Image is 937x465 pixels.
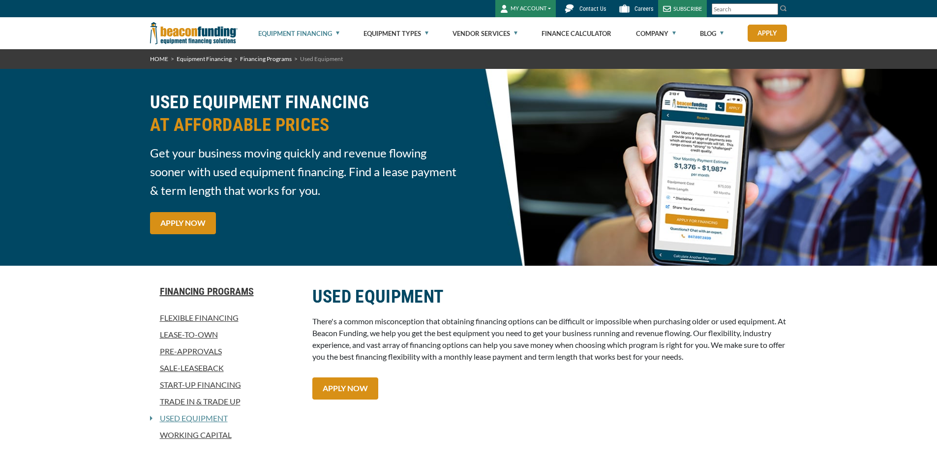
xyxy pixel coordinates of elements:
a: Finance Calculator [542,18,611,49]
span: AT AFFORDABLE PRICES [150,114,463,136]
span: Used Equipment [300,55,343,62]
a: Used Equipment [152,412,228,424]
a: Blog [700,18,724,49]
input: Search [712,3,778,15]
a: Equipment Types [363,18,428,49]
a: Flexible Financing [150,312,301,324]
h2: USED EQUIPMENT FINANCING [150,91,463,136]
a: Lease-To-Own [150,329,301,341]
a: Equipment Financing [258,18,339,49]
a: Financing Programs [240,55,292,62]
a: APPLY NOW [312,377,378,400]
a: Vendor Services [453,18,517,49]
a: Financing Programs [150,285,301,297]
span: Contact Us [579,5,606,12]
img: Search [780,4,787,12]
a: HOME [150,55,168,62]
h2: USED EQUIPMENT [312,285,787,308]
a: Start-Up Financing [150,379,301,391]
img: Beacon Funding Corporation logo [150,17,238,49]
a: Working Capital [150,429,301,441]
span: Get your business moving quickly and revenue flowing sooner with used equipment financing. Find a... [150,144,463,200]
a: Equipment Financing [177,55,232,62]
a: Apply [748,25,787,42]
span: Careers [635,5,653,12]
a: Company [636,18,676,49]
a: Trade In & Trade Up [150,396,301,407]
p: There's a common misconception that obtaining financing options can be difficult or impossible wh... [312,315,787,363]
a: Clear search text [768,5,776,13]
a: APPLY NOW [150,212,216,234]
a: Pre-approvals [150,345,301,357]
a: Sale-Leaseback [150,362,301,374]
